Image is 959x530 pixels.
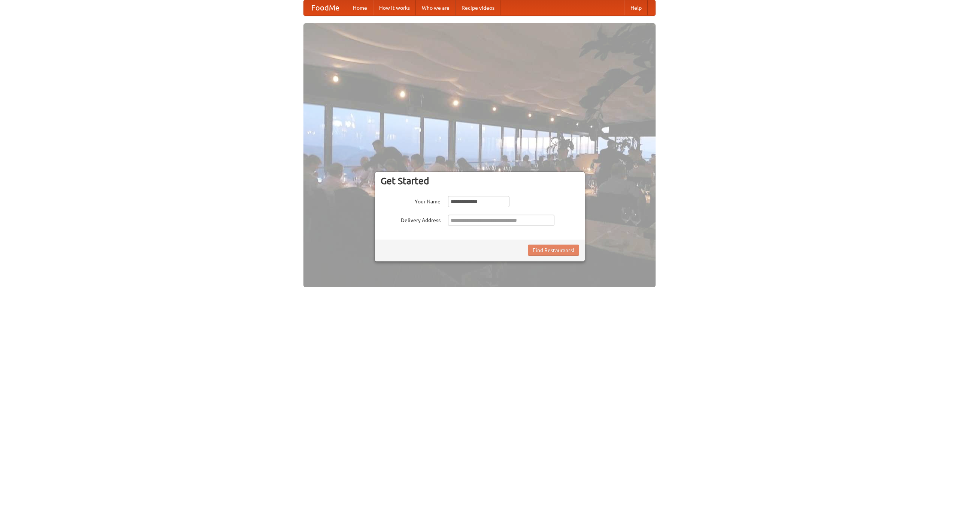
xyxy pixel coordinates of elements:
a: FoodMe [304,0,347,15]
a: Who we are [416,0,456,15]
a: Home [347,0,373,15]
label: Delivery Address [381,215,441,224]
a: How it works [373,0,416,15]
a: Recipe videos [456,0,500,15]
h3: Get Started [381,175,579,187]
label: Your Name [381,196,441,205]
button: Find Restaurants! [528,245,579,256]
a: Help [624,0,648,15]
